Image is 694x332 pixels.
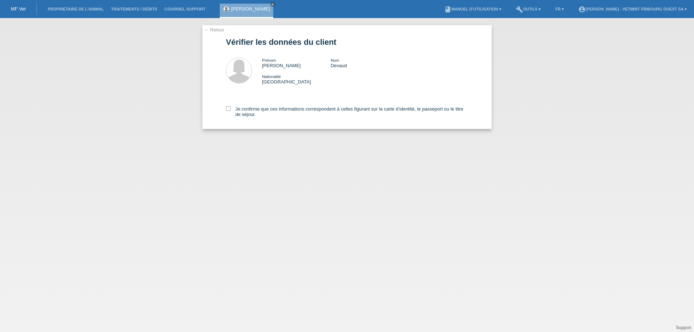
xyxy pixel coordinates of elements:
[11,6,26,12] a: MF Vet
[262,74,331,85] div: [GEOGRAPHIC_DATA]
[270,2,275,7] a: close
[331,57,399,68] div: Devaud
[552,7,567,11] a: FR ▾
[516,6,523,13] i: build
[676,325,691,330] a: Support
[226,106,468,117] label: Je confirme que ces informations correspondent à celles figurant sur la carte d’identité, le pass...
[262,58,276,62] span: Prénom
[44,7,107,11] a: Propriétaire de l’animal
[231,6,270,12] a: [PERSON_NAME]
[512,7,544,11] a: buildOutils ▾
[226,38,468,47] h1: Vérifier les données du client
[444,6,451,13] i: book
[331,58,339,62] span: Nom
[161,7,209,11] a: Courriel Support
[441,7,505,11] a: bookManuel d’utilisation ▾
[107,7,161,11] a: Traitements / débits
[578,6,586,13] i: account_circle
[262,74,281,79] span: Nationalité
[575,7,690,11] a: account_circle[PERSON_NAME] - Vetmint Fribourg Ouest SA ▾
[271,3,275,6] i: close
[262,57,331,68] div: [PERSON_NAME]
[204,27,224,33] a: ← Retour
